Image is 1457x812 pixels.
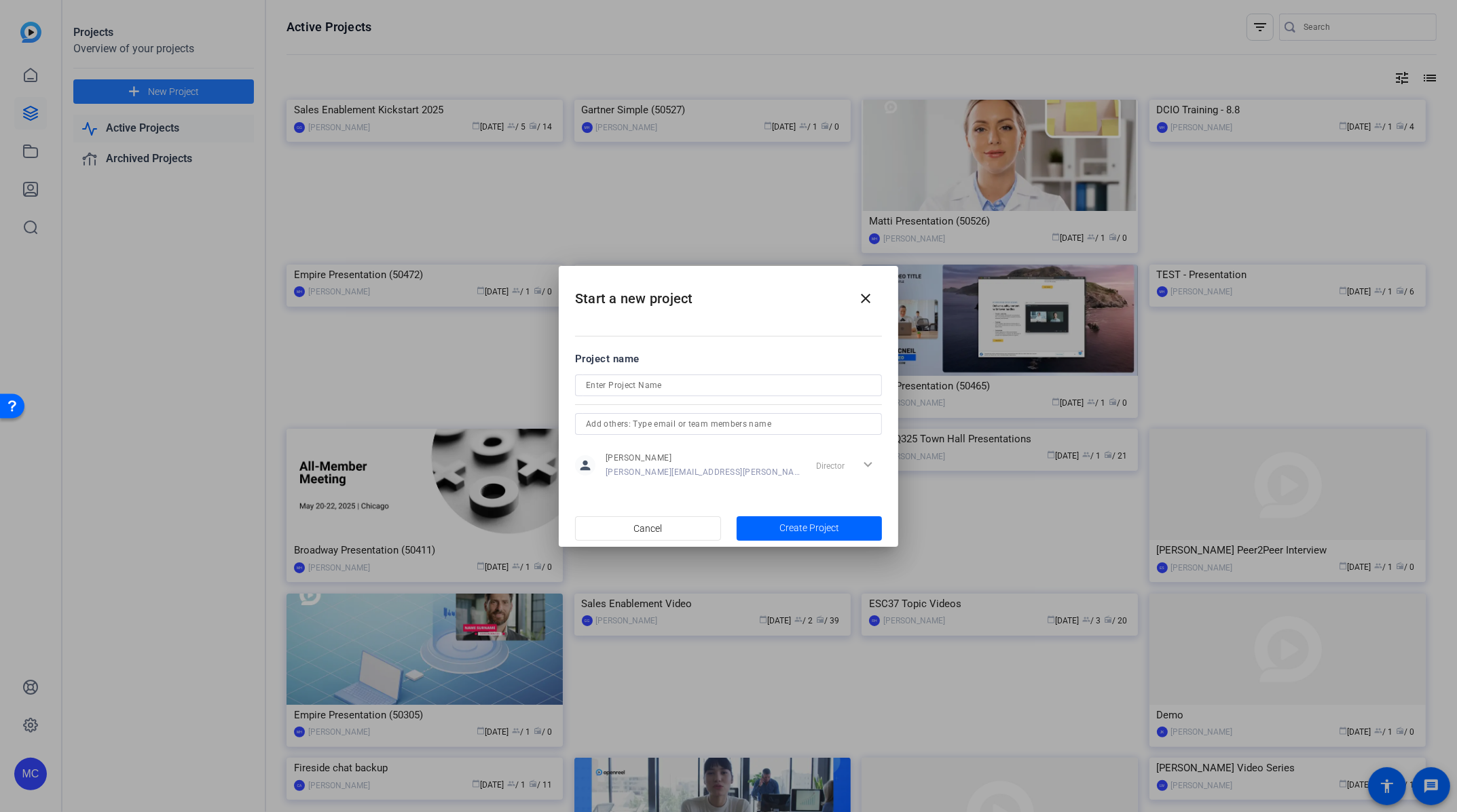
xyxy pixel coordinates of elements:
[737,516,883,541] button: Create Project
[575,455,595,476] mat-icon: person
[857,290,874,307] mat-icon: close
[586,377,871,393] input: Enter Project Name
[586,416,871,432] input: Add others: Type email or team members name
[559,266,898,321] h2: Start a new project
[606,452,800,463] span: [PERSON_NAME]
[575,516,721,541] button: Cancel
[575,351,882,366] div: Project name
[633,516,662,541] span: Cancel
[779,521,839,535] span: Create Project
[606,467,800,478] span: [PERSON_NAME][EMAIL_ADDRESS][PERSON_NAME][DOMAIN_NAME]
